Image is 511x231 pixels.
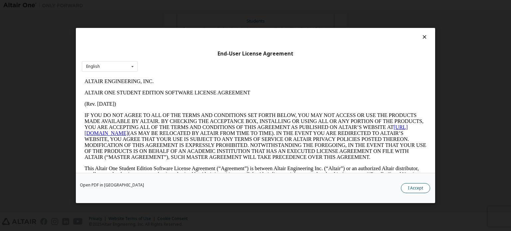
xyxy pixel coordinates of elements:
p: ALTAIR ENGINEERING, INC. [3,3,345,9]
div: English [86,64,100,68]
a: [URL][DOMAIN_NAME] [3,49,326,60]
p: (Rev. [DATE]) [3,25,345,31]
p: ALTAIR ONE STUDENT EDITION SOFTWARE LICENSE AGREEMENT [3,14,345,20]
div: End-User License Agreement [82,51,429,57]
p: IF YOU DO NOT AGREE TO ALL OF THE TERMS AND CONDITIONS SET FORTH BELOW, YOU MAY NOT ACCESS OR USE... [3,37,345,84]
a: Open PDF in [GEOGRAPHIC_DATA] [80,183,144,187]
p: This Altair One Student Edition Software License Agreement (“Agreement”) is between Altair Engine... [3,90,345,114]
button: I Accept [401,183,430,193]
